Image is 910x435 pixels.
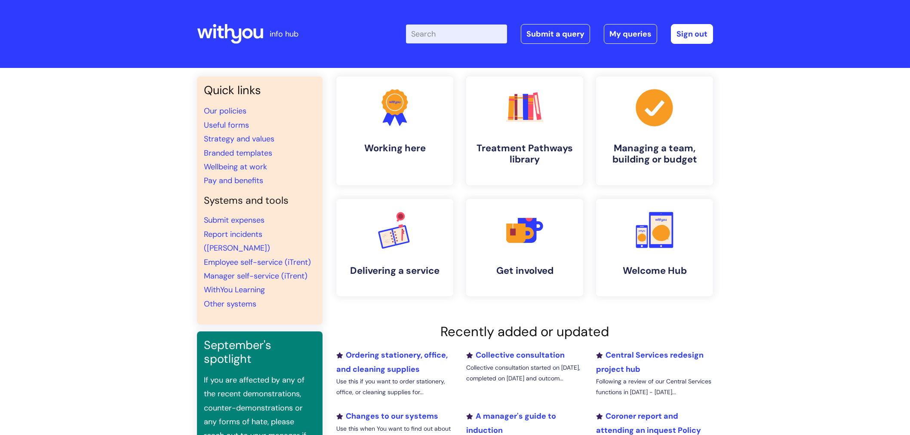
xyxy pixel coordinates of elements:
a: Get involved [466,199,583,296]
p: Following a review of our Central Services functions in [DATE] - [DATE]... [596,376,713,398]
h4: Working here [343,143,446,154]
p: Collective consultation started on [DATE], completed on [DATE] and outcom... [466,362,583,384]
a: A manager's guide to induction [466,411,556,435]
h3: September's spotlight [204,338,316,366]
h4: Welcome Hub [603,265,706,276]
h4: Delivering a service [343,265,446,276]
a: Our policies [204,106,246,116]
h4: Get involved [473,265,576,276]
h4: Systems and tools [204,195,316,207]
h4: Treatment Pathways library [473,143,576,165]
h2: Recently added or updated [336,324,713,340]
a: Branded templates [204,148,272,158]
a: Delivering a service [336,199,453,296]
div: | - [406,24,713,44]
a: Treatment Pathways library [466,77,583,185]
p: info hub [270,27,298,41]
h4: Managing a team, building or budget [603,143,706,165]
a: Coroner report and attending an inquest Policy [596,411,701,435]
a: Employee self-service (iTrent) [204,257,311,267]
a: My queries [604,24,657,44]
a: Welcome Hub [596,199,713,296]
a: Ordering stationery, office, and cleaning supplies [336,350,448,374]
a: Submit a query [521,24,590,44]
a: Useful forms [204,120,249,130]
a: Sign out [671,24,713,44]
a: Working here [336,77,453,185]
a: Submit expenses [204,215,264,225]
a: Manager self-service (iTrent) [204,271,307,281]
a: Other systems [204,299,256,309]
a: WithYou Learning [204,285,265,295]
a: Report incidents ([PERSON_NAME]) [204,229,270,253]
h3: Quick links [204,83,316,97]
a: Managing a team, building or budget [596,77,713,185]
a: Wellbeing at work [204,162,267,172]
p: Use this if you want to order stationery, office, or cleaning supplies for... [336,376,453,398]
a: Pay and benefits [204,175,263,186]
a: Changes to our systems [336,411,438,421]
input: Search [406,25,507,43]
a: Central Services redesign project hub [596,350,704,374]
a: Strategy and values [204,134,274,144]
a: Collective consultation [466,350,565,360]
